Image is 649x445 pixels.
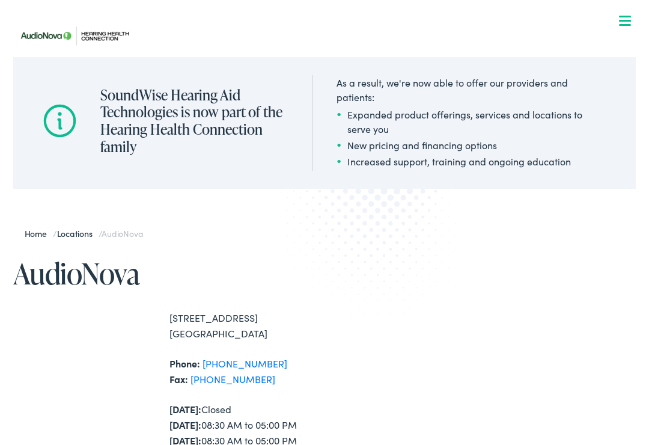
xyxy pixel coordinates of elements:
[337,107,606,136] li: Expanded product offerings, services and locations to serve you
[22,48,636,85] a: What We Offer
[169,402,201,416] strong: [DATE]:
[100,87,287,156] h2: SoundWise Hearing Aid Technologies is now part of the Hearing Health Connection family
[337,138,606,152] li: New pricing and financing options
[337,154,606,168] li: Increased support, training and ongoing education
[102,227,142,239] span: AudioNova
[169,372,188,385] strong: Fax:
[169,418,201,431] strong: [DATE]:
[57,227,99,239] a: Locations
[13,257,324,289] h1: AudioNova
[25,227,53,239] a: Home
[169,310,324,341] div: [STREET_ADDRESS] [GEOGRAPHIC_DATA]
[25,227,143,239] span: / /
[190,372,275,385] a: [PHONE_NUMBER]
[337,75,606,104] div: As a result, we're now able to offer our providers and patients:
[169,357,200,370] strong: Phone:
[203,357,287,370] a: [PHONE_NUMBER]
